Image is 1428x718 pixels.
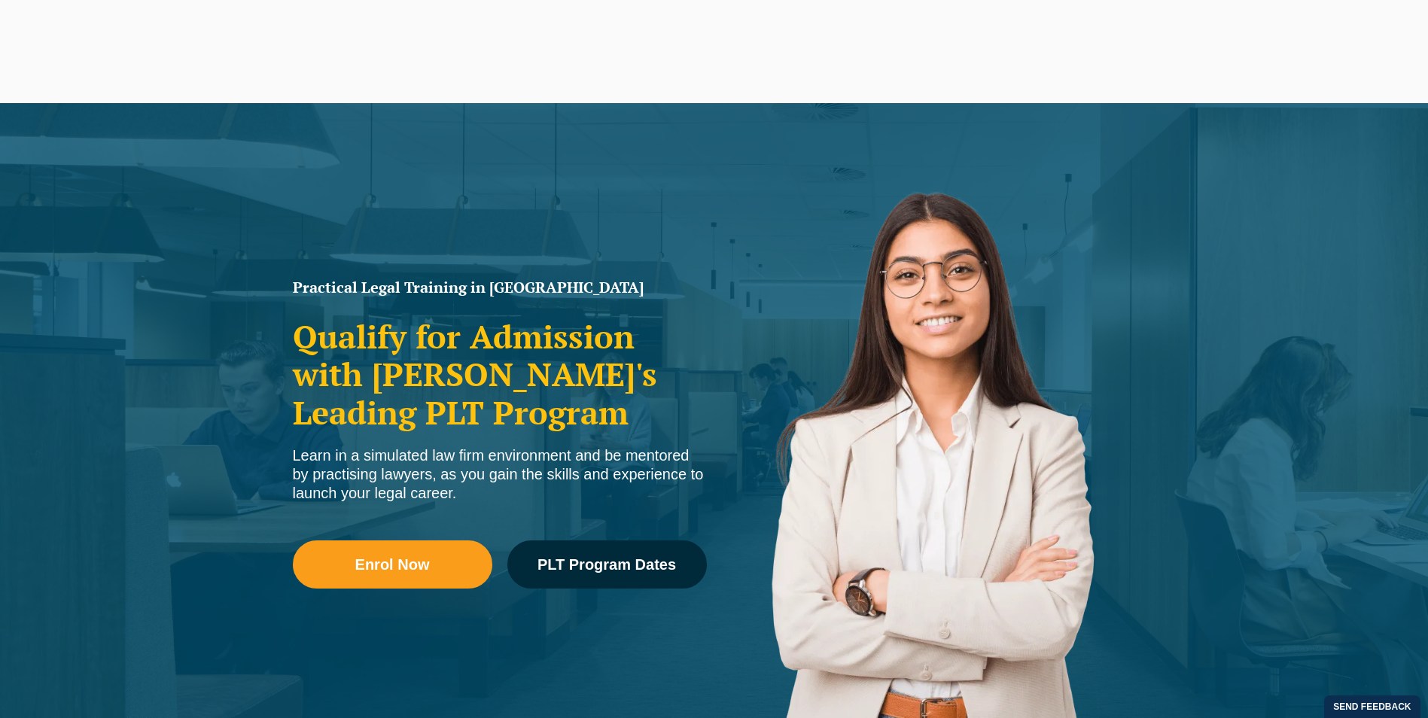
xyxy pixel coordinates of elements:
[293,280,707,295] h1: Practical Legal Training in [GEOGRAPHIC_DATA]
[507,540,707,589] a: PLT Program Dates
[293,446,707,503] div: Learn in a simulated law firm environment and be mentored by practising lawyers, as you gain the ...
[293,540,492,589] a: Enrol Now
[293,318,707,431] h2: Qualify for Admission with [PERSON_NAME]'s Leading PLT Program
[355,557,430,572] span: Enrol Now
[537,557,676,572] span: PLT Program Dates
